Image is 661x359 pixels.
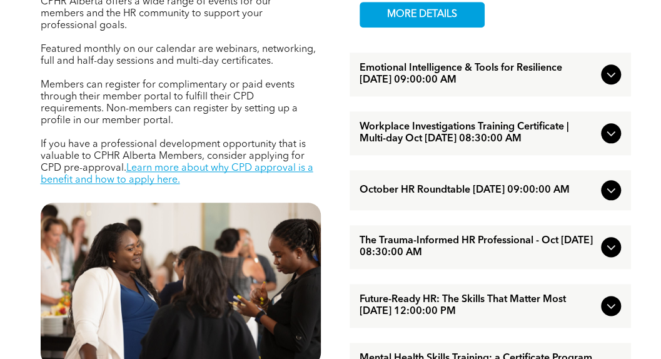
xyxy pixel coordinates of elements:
[360,121,596,145] span: Workplace Investigations Training Certificate | Multi-day Oct [DATE] 08:30:00 AM
[373,3,472,27] span: MORE DETAILS
[360,2,485,28] a: MORE DETAILS
[360,63,596,86] span: Emotional Intelligence & Tools for Resilience [DATE] 09:00:00 AM
[360,235,596,259] span: The Trauma-Informed HR Professional - Oct [DATE] 08:30:00 AM
[41,163,313,185] a: Learn more about why CPD approval is a benefit and how to apply here.
[41,44,316,66] span: Featured monthly on our calendar are webinars, networking, full and half-day sessions and multi-d...
[41,139,306,173] span: If you have a professional development opportunity that is valuable to CPHR Alberta Members, cons...
[360,294,596,318] span: Future-Ready HR: The Skills That Matter Most [DATE] 12:00:00 PM
[360,185,596,196] span: October HR Roundtable [DATE] 09:00:00 AM
[41,80,298,126] span: Members can register for complimentary or paid events through their member portal to fulfill thei...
